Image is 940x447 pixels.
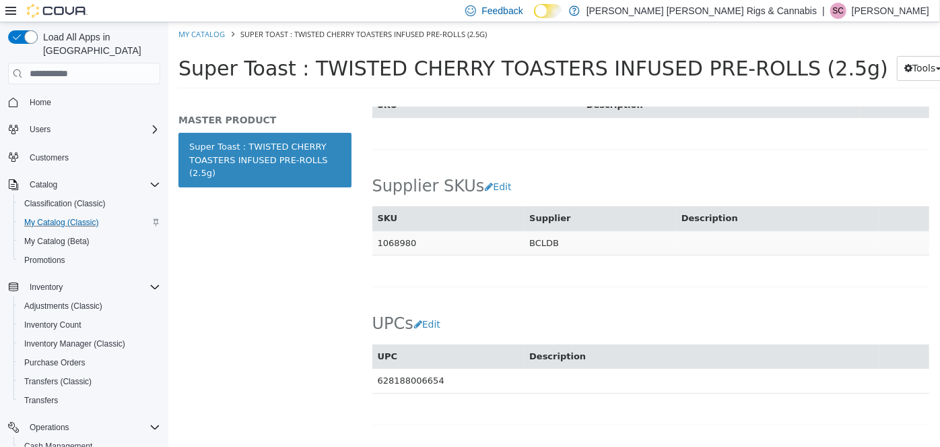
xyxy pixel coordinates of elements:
[24,320,81,330] span: Inventory Count
[24,338,125,349] span: Inventory Manager (Classic)
[481,4,523,18] span: Feedback
[729,34,780,59] button: Tools
[19,196,160,212] span: Classification (Classic)
[30,152,69,163] span: Customers
[24,150,74,166] a: Customers
[19,374,97,390] a: Transfers (Classic)
[24,121,56,138] button: Users
[534,18,535,19] span: Dark Mode
[19,336,131,352] a: Inventory Manager (Classic)
[19,298,160,314] span: Adjustments (Classic)
[209,329,230,339] span: UPC
[72,7,318,17] span: Super Toast : TWISTED CHERRY TOASTERS INFUSED PRE-ROLLS (2.5g)
[361,329,417,339] span: Description
[24,419,75,436] button: Operations
[24,198,106,209] span: Classification (Classic)
[361,191,402,201] span: Supplier
[13,194,166,213] button: Classification (Classic)
[3,120,166,139] button: Users
[24,177,160,193] span: Catalog
[13,316,166,334] button: Inventory Count
[24,94,57,111] a: Home
[24,376,92,387] span: Transfers (Classic)
[38,30,160,57] span: Load All Apps in [GEOGRAPHIC_DATA]
[852,3,929,19] p: [PERSON_NAME]
[24,94,160,111] span: Home
[24,121,160,138] span: Users
[13,213,166,232] button: My Catalog (Classic)
[19,317,87,333] a: Inventory Count
[24,177,63,193] button: Catalog
[24,217,99,228] span: My Catalog (Classic)
[10,34,720,58] span: Super Toast : TWISTED CHERRY TOASTERS INFUSED PRE-ROLLS (2.5g)
[204,208,356,233] td: 1068980
[316,152,350,177] button: Edit
[13,391,166,410] button: Transfers
[10,7,57,17] a: My Catalog
[3,175,166,194] button: Catalog
[356,208,508,233] td: BCLDB
[204,290,279,315] h2: UPCs
[19,355,91,371] a: Purchase Orders
[204,152,351,177] h2: Supplier SKUs
[24,255,65,266] span: Promotions
[19,355,160,371] span: Purchase Orders
[19,392,160,409] span: Transfers
[19,214,160,231] span: My Catalog (Classic)
[19,298,108,314] a: Adjustments (Classic)
[19,252,71,268] a: Promotions
[10,92,183,104] h5: MASTER PRODUCT
[822,3,825,19] p: |
[13,334,166,353] button: Inventory Manager (Classic)
[24,148,160,165] span: Customers
[3,92,166,112] button: Home
[24,279,160,295] span: Inventory
[3,278,166,297] button: Inventory
[27,4,88,18] img: Cova
[13,251,166,270] button: Promotions
[534,4,562,18] input: Dark Mode
[13,232,166,251] button: My Catalog (Beta)
[19,196,111,212] a: Classification (Classic)
[30,179,57,190] span: Catalog
[19,252,160,268] span: Promotions
[19,392,63,409] a: Transfers
[3,147,166,167] button: Customers
[830,3,846,19] div: Sheila Cayenne
[24,236,90,247] span: My Catalog (Beta)
[13,297,166,316] button: Adjustments (Classic)
[3,418,166,437] button: Operations
[513,191,570,201] span: Description
[30,97,51,108] span: Home
[833,3,844,19] span: SC
[24,301,102,311] span: Adjustments (Classic)
[204,347,356,371] td: 628188006654
[24,279,68,295] button: Inventory
[19,374,160,390] span: Transfers (Classic)
[30,124,51,135] span: Users
[30,282,63,293] span: Inventory
[24,395,58,406] span: Transfers
[19,317,160,333] span: Inventory Count
[30,422,69,433] span: Operations
[19,214,104,231] a: My Catalog (Classic)
[13,372,166,391] button: Transfers (Classic)
[13,353,166,372] button: Purchase Orders
[209,191,230,201] span: SKU
[245,290,279,315] button: Edit
[19,233,95,249] a: My Catalog (Beta)
[10,111,183,165] a: Super Toast : TWISTED CHERRY TOASTERS INFUSED PRE-ROLLS (2.5g)
[586,3,817,19] p: [PERSON_NAME] [PERSON_NAME] Rigs & Cannabis
[19,336,160,352] span: Inventory Manager (Classic)
[24,357,86,368] span: Purchase Orders
[19,233,160,249] span: My Catalog (Beta)
[24,419,160,436] span: Operations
